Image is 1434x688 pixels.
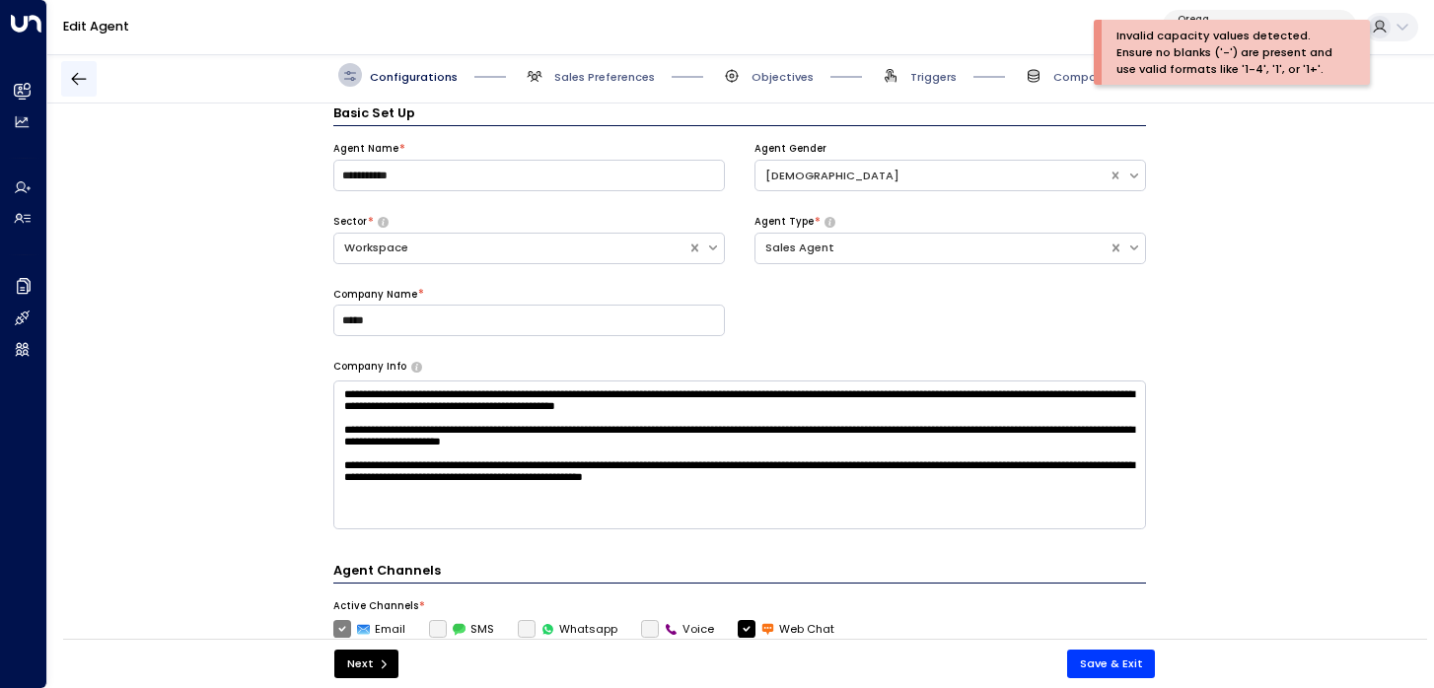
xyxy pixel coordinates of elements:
div: To activate this channel, please go to the Integrations page [429,620,494,638]
label: Sector [333,215,367,229]
div: Invalid capacity values detected. Ensure no blanks ('-') are present and use valid formats like '... [1116,28,1340,77]
label: Company Info [333,360,406,374]
h3: Basic Set Up [333,103,1146,126]
button: Provide a brief overview of your company, including your industry, products or services, and any ... [411,362,422,372]
label: Email [333,620,405,638]
div: To activate this channel, please go to the Integrations page [518,620,617,638]
button: Oregad62b4f3b-a803-4355-9bc8-4e5b658db589 [1162,10,1357,45]
label: Web Chat [738,620,834,638]
div: [DEMOGRAPHIC_DATA] [765,168,1099,184]
label: Agent Gender [754,142,826,156]
button: Next [334,650,398,678]
label: Company Name [333,288,417,302]
span: Configurations [370,69,458,85]
button: Select whether your copilot will handle inquiries directly from leads or from brokers representin... [378,217,389,227]
button: Save & Exit [1067,650,1156,678]
button: Select whether your copilot will handle inquiries directly from leads or from brokers representin... [825,217,835,227]
label: Active Channels [333,599,418,613]
a: Edit Agent [63,18,129,34]
span: Company Data [1053,69,1143,85]
label: Voice [641,620,714,638]
label: Agent Name [333,142,398,156]
span: Triggers [910,69,957,85]
label: Whatsapp [518,620,617,638]
label: SMS [429,620,494,638]
h4: Agent Channels [333,561,1146,584]
span: Sales Preferences [554,69,655,85]
p: Orega [1178,14,1322,26]
span: Objectives [752,69,814,85]
div: Sales Agent [765,240,1099,256]
label: Agent Type [754,215,814,229]
div: To activate this channel, please go to the Integrations page [641,620,714,638]
div: Workspace [344,240,678,256]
